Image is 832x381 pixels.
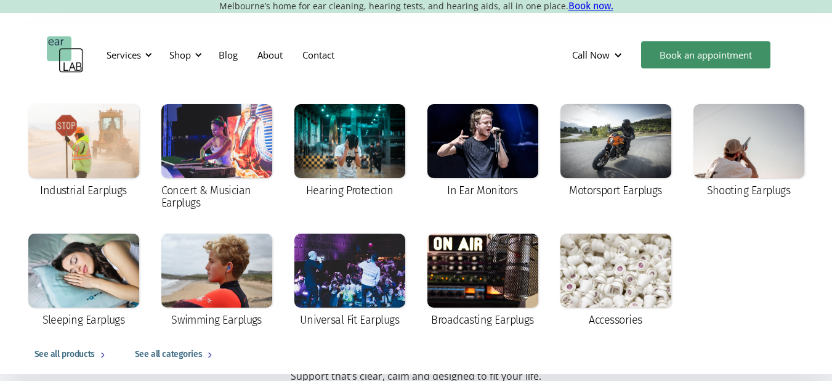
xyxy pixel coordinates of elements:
div: Call Now [562,36,635,73]
div: Industrial Earplugs [40,184,127,197]
a: See all products [22,335,123,374]
a: Industrial Earplugs [22,98,145,205]
a: Swimming Earplugs [155,227,278,335]
a: Contact [293,37,344,73]
div: Services [99,36,156,73]
div: Swimming Earplugs [171,314,262,326]
div: Universal Fit Earplugs [300,314,399,326]
div: Shop [169,49,191,61]
a: home [47,36,84,73]
div: Shop [162,36,206,73]
a: Blog [209,37,248,73]
a: Book an appointment [641,41,770,68]
div: Broadcasting Earplugs [431,314,534,326]
div: Accessories [589,314,642,326]
a: Hearing Protection [288,98,411,205]
a: See all categories [123,335,230,374]
div: Concert & Musician Earplugs [161,184,272,209]
div: Hearing Protection [306,184,393,197]
div: Services [107,49,141,61]
a: Broadcasting Earplugs [421,227,544,335]
div: See all products [34,347,95,362]
a: Shooting Earplugs [687,98,810,205]
div: Motorsport Earplugs [569,184,662,197]
div: Sleeping Earplugs [42,314,125,326]
a: About [248,37,293,73]
a: Concert & Musician Earplugs [155,98,278,218]
a: Accessories [554,227,677,335]
div: See all categories [135,347,202,362]
div: In Ear Monitors [447,184,518,197]
div: Call Now [572,49,610,61]
a: In Ear Monitors [421,98,544,205]
a: Universal Fit Earplugs [288,227,411,335]
a: Sleeping Earplugs [22,227,145,335]
div: Shooting Earplugs [707,184,791,197]
a: Motorsport Earplugs [554,98,677,205]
